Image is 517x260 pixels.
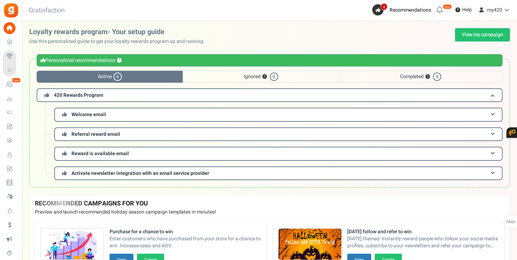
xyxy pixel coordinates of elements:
em: New [12,78,21,83]
span: 420 Rewards Program [54,91,103,99]
a: View my campaign [455,28,510,42]
a: 4 Recommendations [372,4,434,15]
span: Welcome email [71,111,106,118]
strong: Purchase for a chance to win [110,228,261,235]
span: Referral reward email [71,131,120,138]
button: ? [262,75,267,79]
img: Gratisfaction [3,2,19,18]
span: Active [37,71,183,83]
span: Ignored [183,71,339,83]
span: [DATE] themed- Instantly reward people who follow your social media profiles, subscribe to your n... [347,235,499,249]
a: Help [453,4,475,15]
a: New [3,78,19,90]
h2: Loyalty rewards program- Your setup guide [29,28,210,36]
span: my420 [487,6,502,14]
span: 4 [113,72,122,81]
div: Personalized recommendations [37,54,503,66]
span: FAQs [506,215,516,229]
em: New [443,4,452,9]
button: ? [117,58,122,63]
span: 5 [433,72,441,81]
h3: Gratisfaction [21,4,73,18]
p: Preview and launch recommended holiday season campaign templates in minutes! [35,209,504,216]
span: Enter customers who have purchased from your store for a chance to win. Increase sales and AOV. [110,235,261,249]
span: Activate newsletter integration with an email service provider [71,170,209,177]
span: 4 [381,3,387,10]
h4: RECOMMENDED CAMPAIGNS FOR YOU [35,200,504,207]
p: Use this personalized guide to get your loyalty rewards program up and running. [29,38,210,45]
span: Reward is available email [71,150,129,157]
span: Completed [339,71,503,83]
strong: [DATE] follow and refer to win [347,228,499,235]
button: ? [425,75,430,79]
span: 0 [270,72,278,81]
span: Help [460,6,472,13]
span: Recommendations [390,6,431,14]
